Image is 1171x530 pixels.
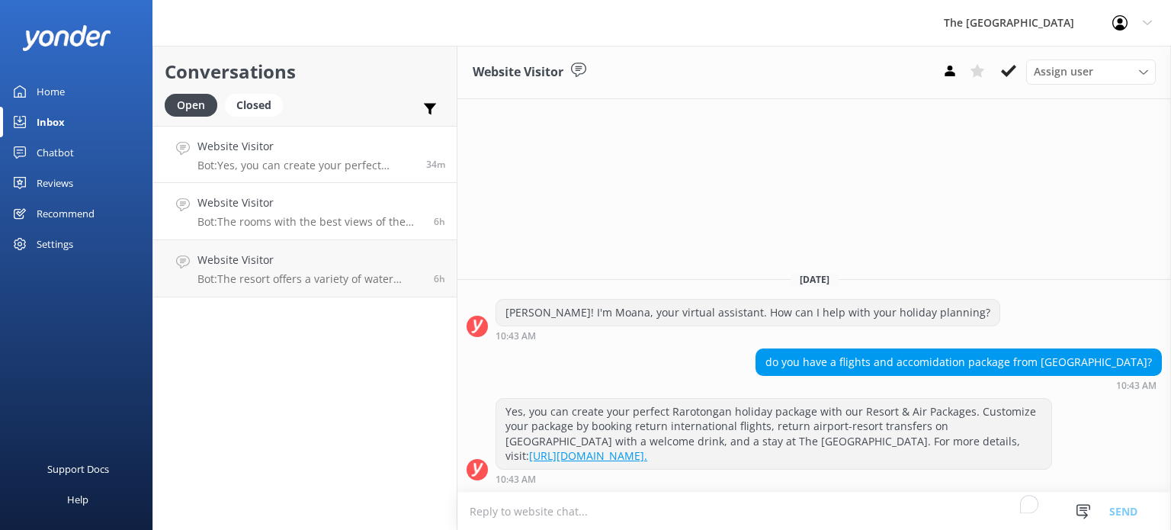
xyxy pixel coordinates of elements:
[496,399,1051,469] div: Yes, you can create your perfect Rarotongan holiday package with our Resort & Air Packages. Custo...
[496,332,536,341] strong: 10:43 AM
[37,168,73,198] div: Reviews
[529,448,647,463] a: [URL][DOMAIN_NAME].
[496,475,536,484] strong: 10:43 AM
[197,215,422,229] p: Bot: The rooms with the best views of the lagoon at The [GEOGRAPHIC_DATA] include: - Beachfront R...
[197,252,422,268] h4: Website Visitor
[496,300,999,326] div: [PERSON_NAME]! I'm Moana, your virtual assistant. How can I help with your holiday planning?
[473,63,563,82] h3: Website Visitor
[153,240,457,297] a: Website VisitorBot:The resort offers a variety of water activities, including snorkeling, kayakin...
[165,94,217,117] div: Open
[496,474,1052,484] div: 04:43pm 12-Aug-2025 (UTC -10:00) Pacific/Honolulu
[756,380,1162,390] div: 04:43pm 12-Aug-2025 (UTC -10:00) Pacific/Honolulu
[496,330,1000,341] div: 04:43pm 12-Aug-2025 (UTC -10:00) Pacific/Honolulu
[457,493,1171,530] textarea: To enrich screen reader interactions, please activate Accessibility in Grammarly extension settings
[153,126,457,183] a: Website VisitorBot:Yes, you can create your perfect Rarotongan holiday package with our Resort & ...
[197,159,415,172] p: Bot: Yes, you can create your perfect Rarotongan holiday package with our Resort & Air Packages. ...
[197,138,415,155] h4: Website Visitor
[225,96,290,113] a: Closed
[165,57,445,86] h2: Conversations
[1026,59,1156,84] div: Assign User
[37,198,95,229] div: Recommend
[37,107,65,137] div: Inbox
[37,229,73,259] div: Settings
[197,194,422,211] h4: Website Visitor
[37,76,65,107] div: Home
[153,183,457,240] a: Website VisitorBot:The rooms with the best views of the lagoon at The [GEOGRAPHIC_DATA] include: ...
[791,273,839,286] span: [DATE]
[67,484,88,515] div: Help
[47,454,109,484] div: Support Docs
[23,25,111,50] img: yonder-white-logo.png
[225,94,283,117] div: Closed
[1034,63,1093,80] span: Assign user
[434,272,445,285] span: 10:45am 12-Aug-2025 (UTC -10:00) Pacific/Honolulu
[426,158,445,171] span: 04:43pm 12-Aug-2025 (UTC -10:00) Pacific/Honolulu
[1116,381,1157,390] strong: 10:43 AM
[37,137,74,168] div: Chatbot
[434,215,445,228] span: 11:04am 12-Aug-2025 (UTC -10:00) Pacific/Honolulu
[197,272,422,286] p: Bot: The resort offers a variety of water activities, including snorkeling, kayaking, and stand-u...
[756,349,1161,375] div: do you have a flights and accomidation package from [GEOGRAPHIC_DATA]?
[165,96,225,113] a: Open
